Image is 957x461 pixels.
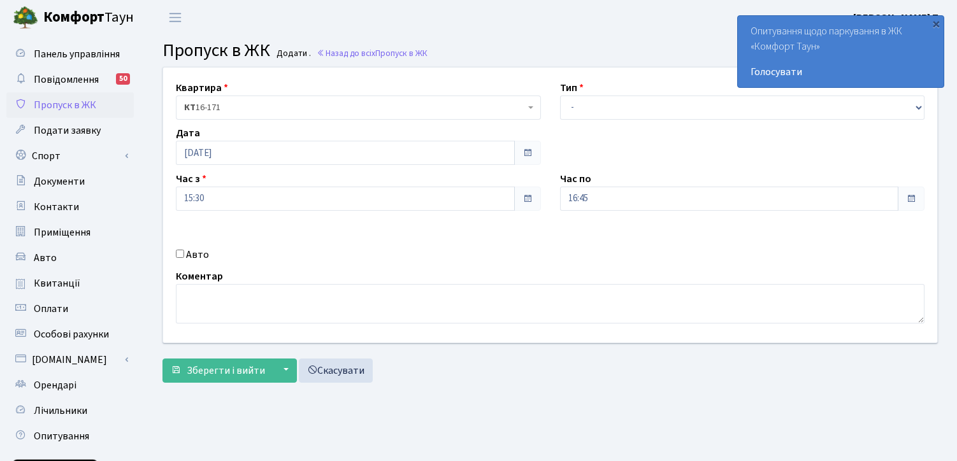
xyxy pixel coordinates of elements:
[13,5,38,31] img: logo.png
[184,101,525,114] span: <b>КТ</b>&nbsp;&nbsp;&nbsp;&nbsp;16-171
[738,16,944,87] div: Опитування щодо паркування в ЖК «Комфорт Таун»
[930,17,942,30] div: ×
[6,118,134,143] a: Подати заявку
[34,302,68,316] span: Оплати
[162,38,270,63] span: Пропуск в ЖК
[317,47,428,59] a: Назад до всіхПропуск в ЖК
[6,423,134,449] a: Опитування
[751,64,931,80] a: Голосувати
[162,358,273,383] button: Зберегти і вийти
[116,73,130,85] div: 50
[34,429,89,443] span: Опитування
[34,47,120,61] span: Панель управління
[6,372,134,398] a: Орендарі
[6,67,134,92] a: Повідомлення50
[34,174,85,188] span: Документи
[34,200,79,214] span: Контакти
[6,271,134,296] a: Квитанції
[34,225,90,239] span: Приміщення
[184,101,196,114] b: КТ
[6,322,134,347] a: Особові рахунки
[43,7,104,27] b: Комфорт
[159,7,191,28] button: Переключити навігацію
[6,347,134,372] a: [DOMAIN_NAME]
[6,398,134,423] a: Лічильники
[6,194,134,220] a: Контакти
[34,327,109,341] span: Особові рахунки
[6,245,134,271] a: Авто
[176,80,228,96] label: Квартира
[6,296,134,322] a: Оплати
[560,171,591,187] label: Час по
[176,96,541,120] span: <b>КТ</b>&nbsp;&nbsp;&nbsp;&nbsp;16-171
[187,364,265,378] span: Зберегти і вийти
[6,220,134,245] a: Приміщення
[34,251,57,265] span: Авто
[299,358,373,383] a: Скасувати
[34,98,96,112] span: Пропуск в ЖК
[6,92,134,118] a: Пропуск в ЖК
[176,269,223,284] label: Коментар
[6,41,134,67] a: Панель управління
[6,143,134,169] a: Спорт
[34,404,87,418] span: Лічильники
[375,47,428,59] span: Пропуск в ЖК
[853,10,942,25] a: [PERSON_NAME] П.
[34,124,101,138] span: Подати заявку
[6,169,134,194] a: Документи
[176,171,206,187] label: Час з
[274,48,311,59] small: Додати .
[34,73,99,87] span: Повідомлення
[560,80,584,96] label: Тип
[43,7,134,29] span: Таун
[34,378,76,392] span: Орендарі
[853,11,942,25] b: [PERSON_NAME] П.
[176,125,200,141] label: Дата
[34,276,80,290] span: Квитанції
[186,247,209,262] label: Авто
